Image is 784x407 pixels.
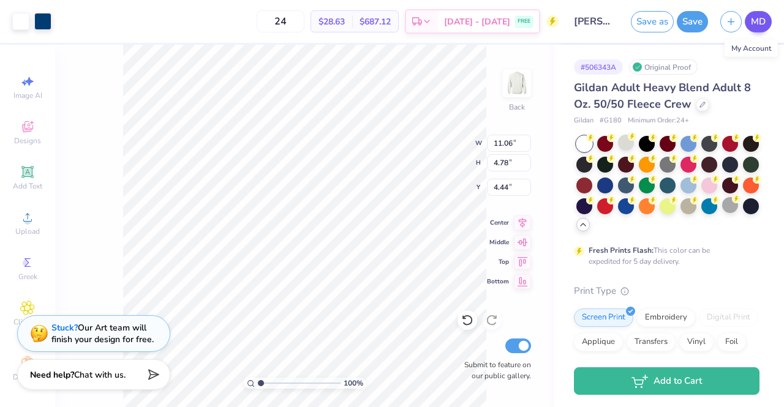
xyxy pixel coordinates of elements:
[487,277,509,286] span: Bottom
[13,181,42,191] span: Add Text
[51,322,154,345] div: Our Art team will finish your design for free.
[574,59,623,75] div: # 506343A
[574,284,759,298] div: Print Type
[631,11,674,32] button: Save as
[14,136,41,146] span: Designs
[751,15,766,29] span: MD
[509,102,525,113] div: Back
[574,333,623,351] div: Applique
[444,15,510,28] span: [DATE] - [DATE]
[637,308,695,327] div: Embroidery
[628,116,689,126] span: Minimum Order: 24 +
[745,11,772,32] a: MD
[677,11,708,32] button: Save
[574,116,594,126] span: Gildan
[679,333,714,351] div: Vinyl
[487,218,509,227] span: Center
[574,80,751,111] span: Gildan Adult Heavy Blend Adult 8 Oz. 50/50 Fleece Crew
[717,333,746,351] div: Foil
[627,333,676,351] div: Transfers
[699,308,758,327] div: Digital Print
[589,245,739,267] div: This color can be expedited for 5 day delivery.
[6,317,49,337] span: Clipart & logos
[505,71,529,95] img: Back
[15,226,40,236] span: Upload
[344,378,363,389] span: 100 %
[13,372,42,382] span: Decorate
[565,9,625,34] input: Untitled Design
[574,308,633,327] div: Screen Print
[518,17,530,26] span: FREE
[257,10,304,32] input: – –
[318,15,345,28] span: $28.63
[589,245,654,255] strong: Fresh Prints Flash:
[725,40,778,57] div: My Account
[600,116,622,126] span: # G180
[51,322,78,334] strong: Stuck?
[18,272,37,282] span: Greek
[487,238,509,247] span: Middle
[74,369,126,381] span: Chat with us.
[360,15,391,28] span: $687.12
[30,369,74,381] strong: Need help?
[629,59,698,75] div: Original Proof
[458,359,531,381] label: Submit to feature on our public gallery.
[13,91,42,100] span: Image AI
[487,258,509,266] span: Top
[574,367,759,395] button: Add to Cart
